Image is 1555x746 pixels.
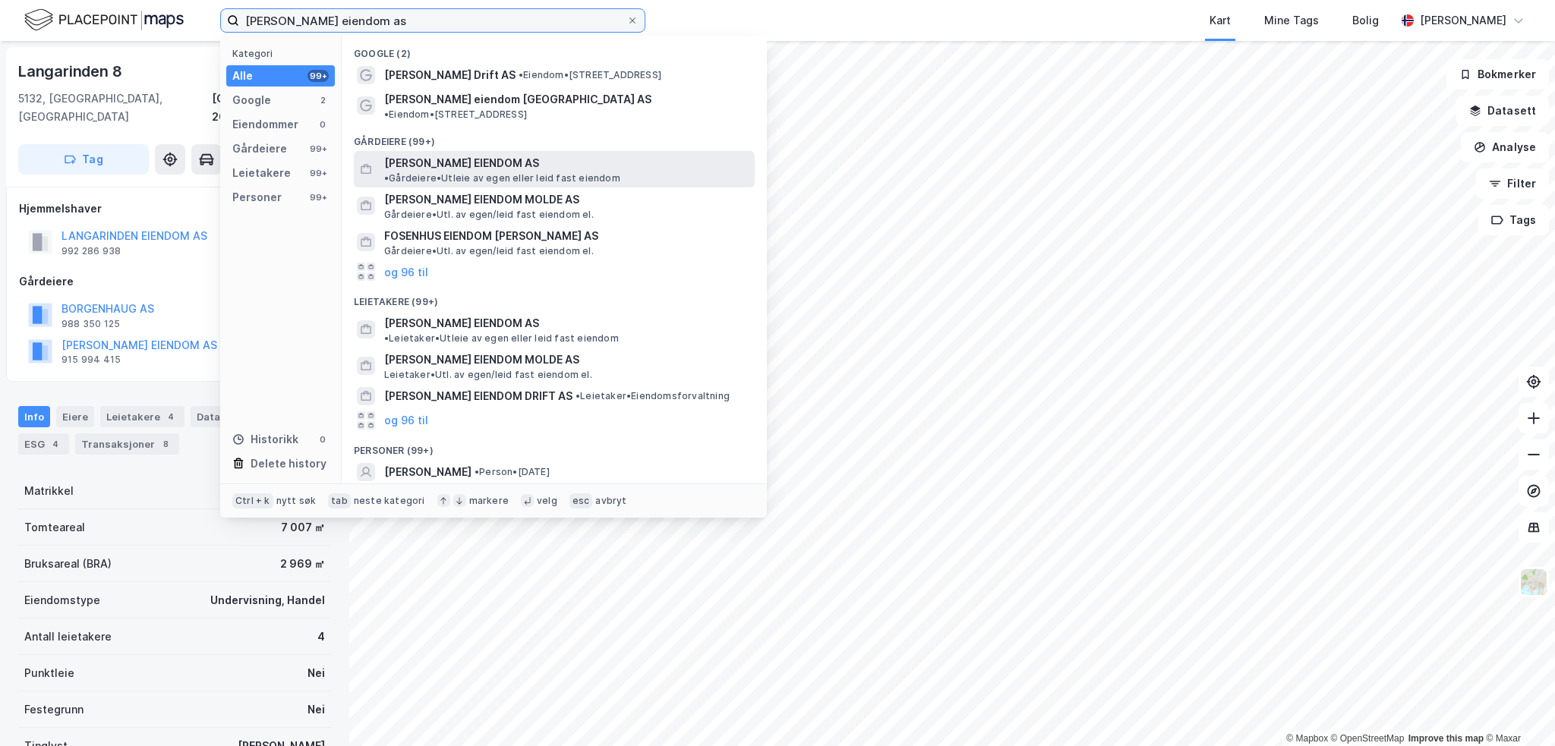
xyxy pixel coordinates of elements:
[342,124,767,151] div: Gårdeiere (99+)
[232,67,253,85] div: Alle
[576,390,730,402] span: Leietaker • Eiendomsforvaltning
[384,172,620,184] span: Gårdeiere • Utleie av egen eller leid fast eiendom
[191,406,248,427] div: Datasett
[475,466,479,477] span: •
[18,406,50,427] div: Info
[384,245,594,257] span: Gårdeiere • Utl. av egen/leid fast eiendom el.
[384,154,539,172] span: [PERSON_NAME] EIENDOM AS
[276,495,317,507] div: nytt søk
[537,495,557,507] div: velg
[1519,568,1548,596] img: Z
[384,351,749,369] span: [PERSON_NAME] EIENDOM MOLDE AS
[317,118,329,131] div: 0
[308,664,325,682] div: Nei
[56,406,94,427] div: Eiere
[384,227,749,245] span: FOSENHUS EIENDOM [PERSON_NAME] AS
[384,66,516,84] span: [PERSON_NAME] Drift AS
[1446,59,1549,90] button: Bokmerker
[384,411,428,430] button: og 96 til
[317,628,325,646] div: 4
[19,200,330,218] div: Hjemmelshaver
[62,245,121,257] div: 992 286 938
[24,7,184,33] img: logo.f888ab2527a4732fd821a326f86c7f29.svg
[342,36,767,63] div: Google (2)
[384,209,594,221] span: Gårdeiere • Utl. av egen/leid fast eiendom el.
[24,591,100,609] div: Eiendomstype
[18,433,69,455] div: ESG
[1456,96,1549,126] button: Datasett
[24,700,84,719] div: Festegrunn
[232,115,298,134] div: Eiendommer
[24,555,112,573] div: Bruksareal (BRA)
[24,664,74,682] div: Punktleie
[24,518,85,537] div: Tomteareal
[18,144,149,175] button: Tag
[1461,132,1549,162] button: Analyse
[19,272,330,291] div: Gårdeiere
[475,466,550,478] span: Person • [DATE]
[595,495,626,507] div: avbryt
[384,90,651,109] span: [PERSON_NAME] eiendom [GEOGRAPHIC_DATA] AS
[384,109,527,121] span: Eiendom • [STREET_ADDRESS]
[384,332,389,344] span: •
[232,91,271,109] div: Google
[212,90,331,126] div: [GEOGRAPHIC_DATA], 203/63
[18,90,212,126] div: 5132, [GEOGRAPHIC_DATA], [GEOGRAPHIC_DATA]
[232,430,298,449] div: Historikk
[469,495,509,507] div: markere
[48,436,63,452] div: 4
[384,172,389,184] span: •
[1479,673,1555,746] iframe: Chat Widget
[342,284,767,311] div: Leietakere (99+)
[1286,733,1328,744] a: Mapbox
[576,390,580,401] span: •
[232,188,282,206] div: Personer
[1420,11,1506,30] div: [PERSON_NAME]
[519,69,523,80] span: •
[519,69,661,81] span: Eiendom • [STREET_ADDRESS]
[1264,11,1319,30] div: Mine Tags
[1331,733,1405,744] a: OpenStreetMap
[210,591,325,609] div: Undervisning, Handel
[281,518,325,537] div: 7 007 ㎡
[384,190,749,209] span: [PERSON_NAME] EIENDOM MOLDE AS
[62,354,121,366] div: 915 994 415
[308,191,329,203] div: 99+
[308,70,329,82] div: 99+
[317,94,329,106] div: 2
[251,455,326,473] div: Delete history
[232,164,291,182] div: Leietakere
[1210,11,1231,30] div: Kart
[384,369,592,381] span: Leietaker • Utl. av egen/leid fast eiendom el.
[1479,673,1555,746] div: Kontrollprogram for chat
[308,167,329,179] div: 99+
[317,433,329,445] div: 0
[569,493,593,508] div: esc
[384,332,619,345] span: Leietaker • Utleie av egen eller leid fast eiendom
[328,493,351,508] div: tab
[100,406,185,427] div: Leietakere
[158,436,173,452] div: 8
[308,143,329,155] div: 99+
[1476,168,1549,199] button: Filter
[384,263,428,281] button: og 96 til
[232,493,273,508] div: Ctrl + k
[308,700,325,719] div: Nei
[163,409,178,424] div: 4
[62,318,120,330] div: 988 350 125
[384,109,389,120] span: •
[384,314,539,332] span: [PERSON_NAME] EIENDOM AS
[1408,733,1484,744] a: Improve this map
[24,482,74,500] div: Matrikkel
[239,9,626,32] input: Søk på adresse, matrikkel, gårdeiere, leietakere eller personer
[232,140,287,158] div: Gårdeiere
[75,433,179,455] div: Transaksjoner
[24,628,112,646] div: Antall leietakere
[232,48,335,59] div: Kategori
[354,495,425,507] div: neste kategori
[280,555,325,573] div: 2 969 ㎡
[384,463,472,481] span: [PERSON_NAME]
[342,433,767,460] div: Personer (99+)
[1478,205,1549,235] button: Tags
[18,59,125,83] div: Langarinden 8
